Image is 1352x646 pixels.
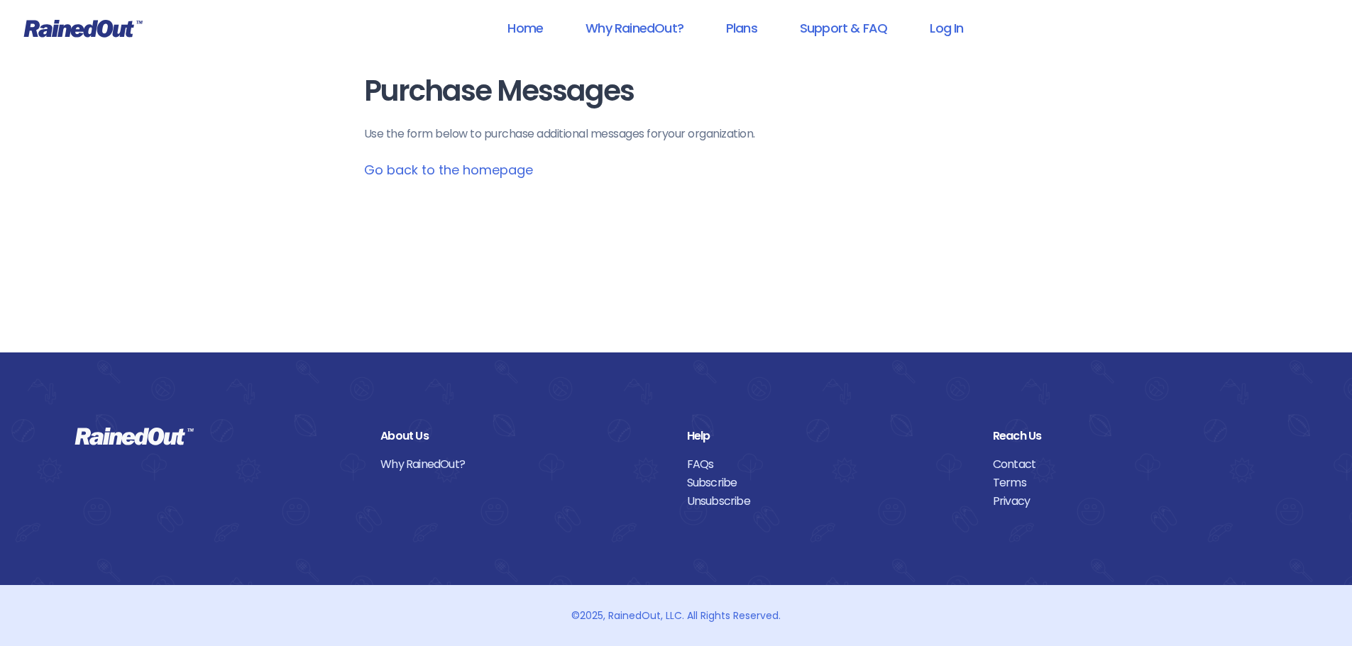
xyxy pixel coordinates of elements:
[687,492,972,511] a: Unsubscribe
[687,474,972,492] a: Subscribe
[364,75,989,107] h1: Purchase Messages
[380,455,665,474] a: Why RainedOut?
[993,427,1277,445] div: Reach Us
[364,126,989,143] p: Use the form below to purchase additional messages for your organization .
[911,12,982,44] a: Log In
[567,12,702,44] a: Why RainedOut?
[489,12,561,44] a: Home
[993,474,1277,492] a: Terms
[708,12,776,44] a: Plans
[364,161,533,179] a: Go back to the homepage
[687,427,972,445] div: Help
[781,12,906,44] a: Support & FAQ
[687,455,972,474] a: FAQs
[993,455,1277,474] a: Contact
[993,492,1277,511] a: Privacy
[380,427,665,445] div: About Us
